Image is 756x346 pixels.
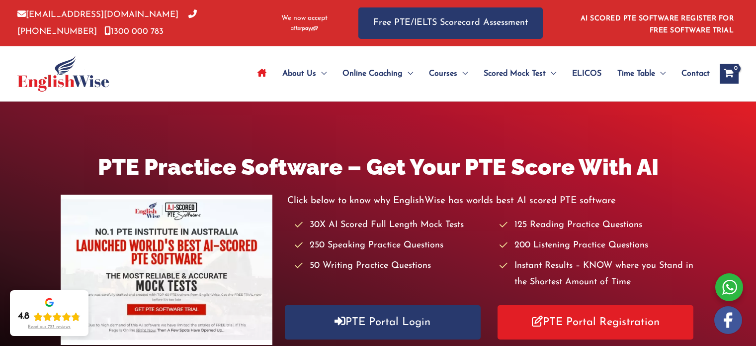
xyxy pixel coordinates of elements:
[581,15,734,34] a: AI SCORED PTE SOFTWARE REGISTER FOR FREE SOFTWARE TRIAL
[17,10,178,19] a: [EMAIL_ADDRESS][DOMAIN_NAME]
[17,56,109,92] img: cropped-ew-logo
[335,56,421,91] a: Online CoachingMenu Toggle
[287,193,696,209] p: Click below to know why EnglishWise has worlds best AI scored PTE software
[546,56,556,91] span: Menu Toggle
[498,305,693,340] a: PTE Portal Registration
[714,306,742,334] img: white-facebook.png
[421,56,476,91] a: CoursesMenu Toggle
[500,217,695,233] li: 125 Reading Practice Questions
[295,258,491,274] li: 50 Writing Practice Questions
[429,56,457,91] span: Courses
[564,56,609,91] a: ELICOS
[18,311,81,323] div: Rating: 4.8 out of 5
[457,56,468,91] span: Menu Toggle
[281,13,328,23] span: We now accept
[295,217,491,233] li: 30X AI Scored Full Length Mock Tests
[655,56,666,91] span: Menu Toggle
[673,56,710,91] a: Contact
[500,237,695,254] li: 200 Listening Practice Questions
[282,56,316,91] span: About Us
[476,56,564,91] a: Scored Mock TestMenu Toggle
[18,311,29,323] div: 4.8
[291,26,318,31] img: Afterpay-Logo
[316,56,327,91] span: Menu Toggle
[681,56,710,91] span: Contact
[617,56,655,91] span: Time Table
[250,56,710,91] nav: Site Navigation: Main Menu
[575,7,739,39] aside: Header Widget 1
[274,56,335,91] a: About UsMenu Toggle
[104,27,164,36] a: 1300 000 783
[484,56,546,91] span: Scored Mock Test
[17,10,197,35] a: [PHONE_NUMBER]
[285,305,481,340] a: PTE Portal Login
[720,64,739,84] a: View Shopping Cart, empty
[61,151,696,183] h1: PTE Practice Software – Get Your PTE Score With AI
[572,56,601,91] span: ELICOS
[28,325,71,330] div: Read our 723 reviews
[500,258,695,291] li: Instant Results – KNOW where you Stand in the Shortest Amount of Time
[358,7,543,39] a: Free PTE/IELTS Scorecard Assessment
[295,237,491,254] li: 250 Speaking Practice Questions
[61,195,272,345] img: pte-institute-main
[342,56,403,91] span: Online Coaching
[403,56,413,91] span: Menu Toggle
[609,56,673,91] a: Time TableMenu Toggle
